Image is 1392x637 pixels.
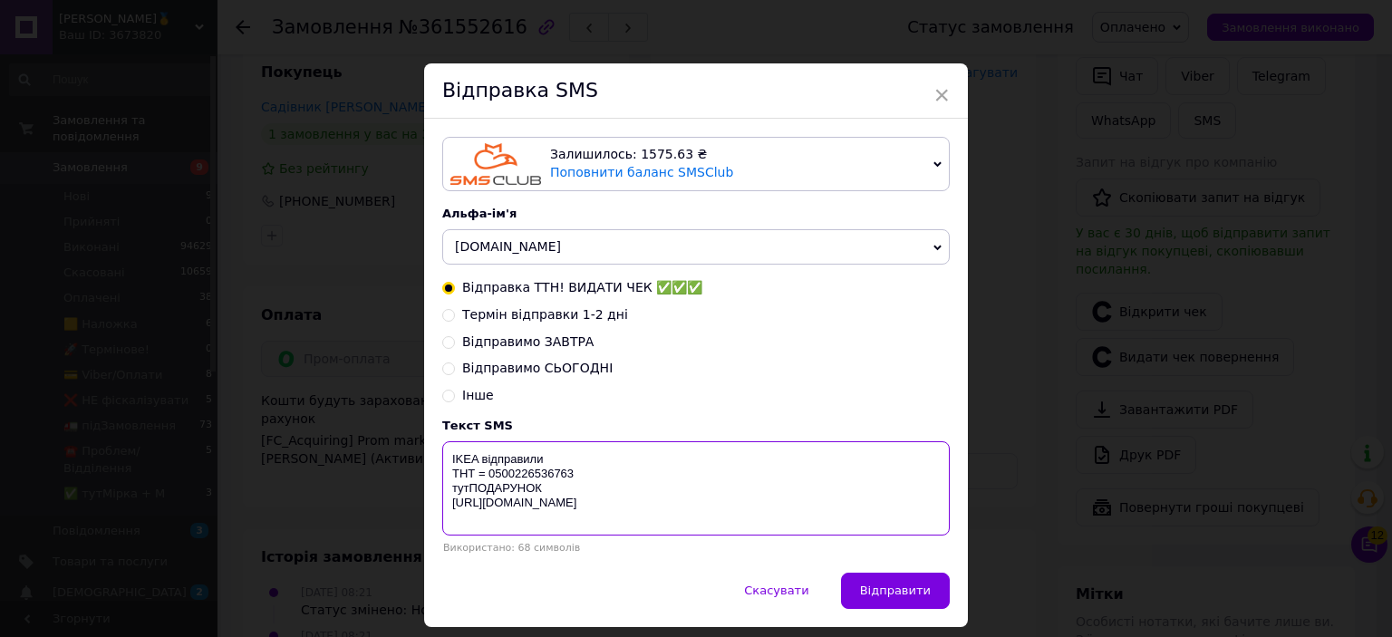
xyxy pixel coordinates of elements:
span: Відправити [860,584,931,597]
span: Альфа-ім'я [442,207,517,220]
span: Відправимо СЬОГОДНІ [462,361,613,375]
textarea: IKEA відправили ТНТ = 0500226536763 тутПОДАРУНОК [URL][DOMAIN_NAME] [442,441,950,536]
div: Залишилось: 1575.63 ₴ [550,146,926,164]
span: [DOMAIN_NAME] [455,239,561,254]
span: × [933,80,950,111]
span: Відправка ТТН! ВИДАТИ ЧЕК ✅✅✅ [462,280,702,294]
div: Текст SMS [442,419,950,432]
div: Використано: 68 символів [442,542,950,554]
span: Скасувати [744,584,808,597]
a: Поповнити баланс SMSClub [550,165,733,179]
span: Інше [462,388,494,402]
button: Скасувати [725,573,827,609]
div: Відправка SMS [424,63,968,119]
button: Відправити [841,573,950,609]
span: Відправимо ЗАВТРА [462,334,594,349]
span: Термін відправки 1-2 дні [462,307,628,322]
